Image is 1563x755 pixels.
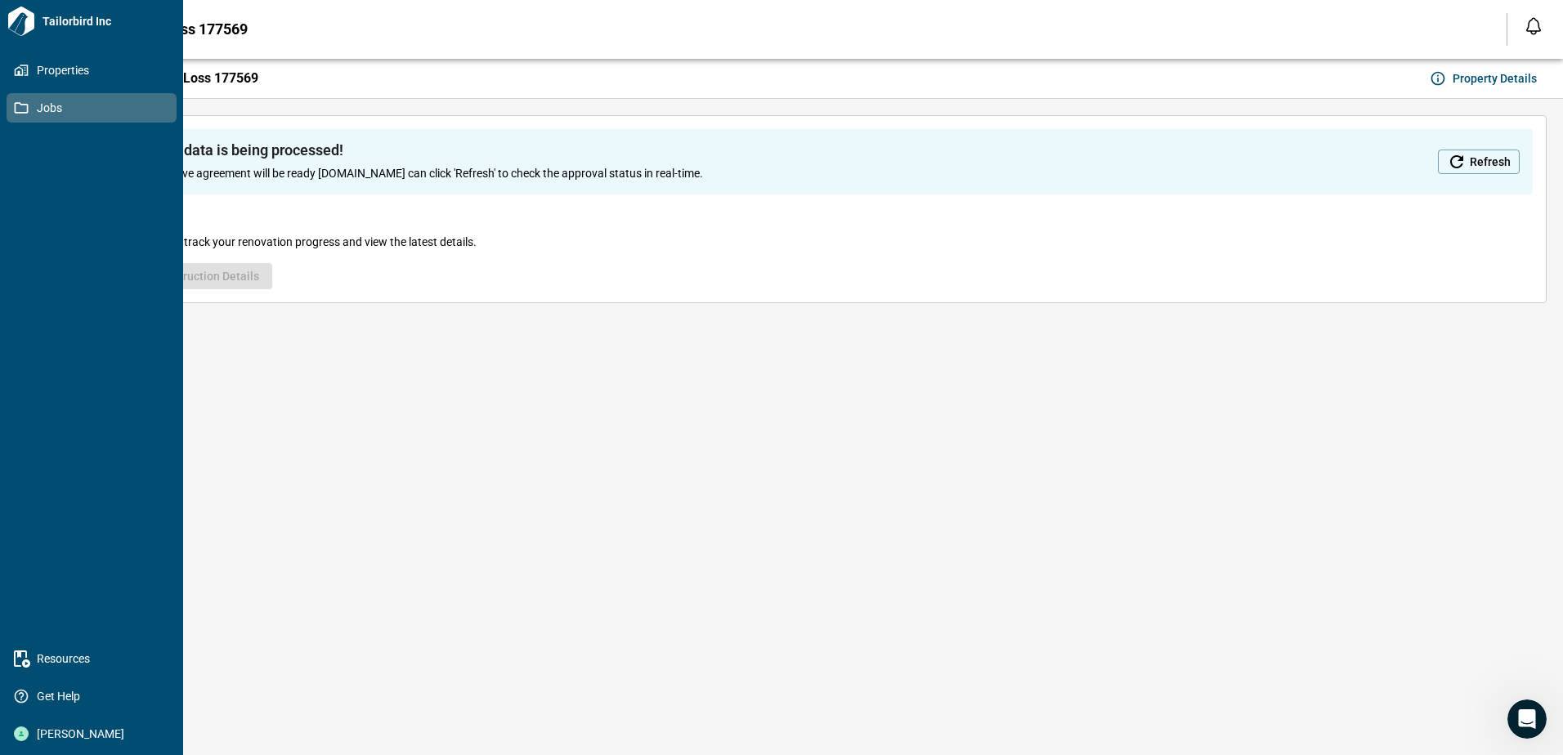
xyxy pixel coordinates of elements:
button: Open notification feed [1520,13,1547,39]
span: Click below to track your renovation progress and view the latest details. [112,234,477,250]
span: Your data is being processed! [151,142,703,159]
button: Refresh [1438,150,1520,174]
span: Jobs [29,100,161,116]
span: Your live agreement will be ready [DOMAIN_NAME] can click 'Refresh' to check the approval status ... [151,165,703,181]
a: Jobs [7,93,177,123]
a: Properties [7,56,177,85]
span: Resources [29,650,161,667]
span: Properties [29,62,161,78]
iframe: Intercom live chat [1507,699,1547,739]
button: Property Details [1426,65,1543,92]
span: Property Details [1453,70,1537,87]
span: Tailorbird Inc [36,13,177,29]
span: Refresh [1470,154,1511,170]
span: [PERSON_NAME] [29,726,161,742]
span: Get Help [29,688,161,704]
